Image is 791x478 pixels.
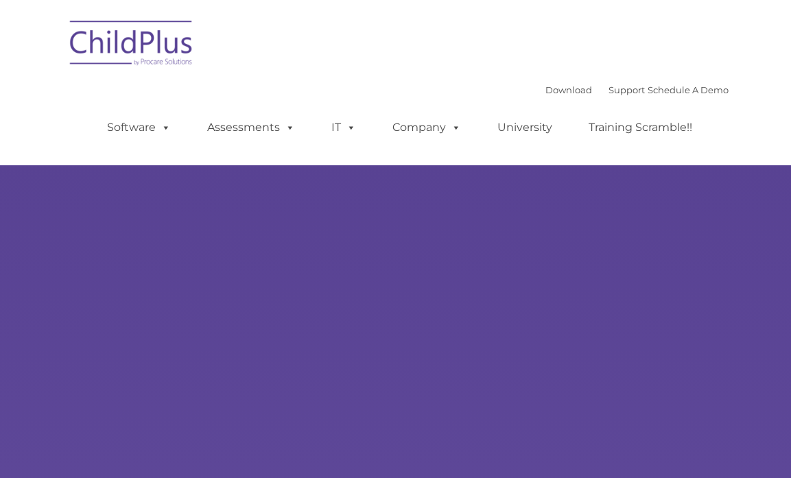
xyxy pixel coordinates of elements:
[648,84,729,95] a: Schedule A Demo
[575,114,706,141] a: Training Scramble!!
[379,114,475,141] a: Company
[193,114,309,141] a: Assessments
[545,84,592,95] a: Download
[545,84,729,95] font: |
[318,114,370,141] a: IT
[93,114,185,141] a: Software
[63,11,200,80] img: ChildPlus by Procare Solutions
[484,114,566,141] a: University
[609,84,645,95] a: Support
